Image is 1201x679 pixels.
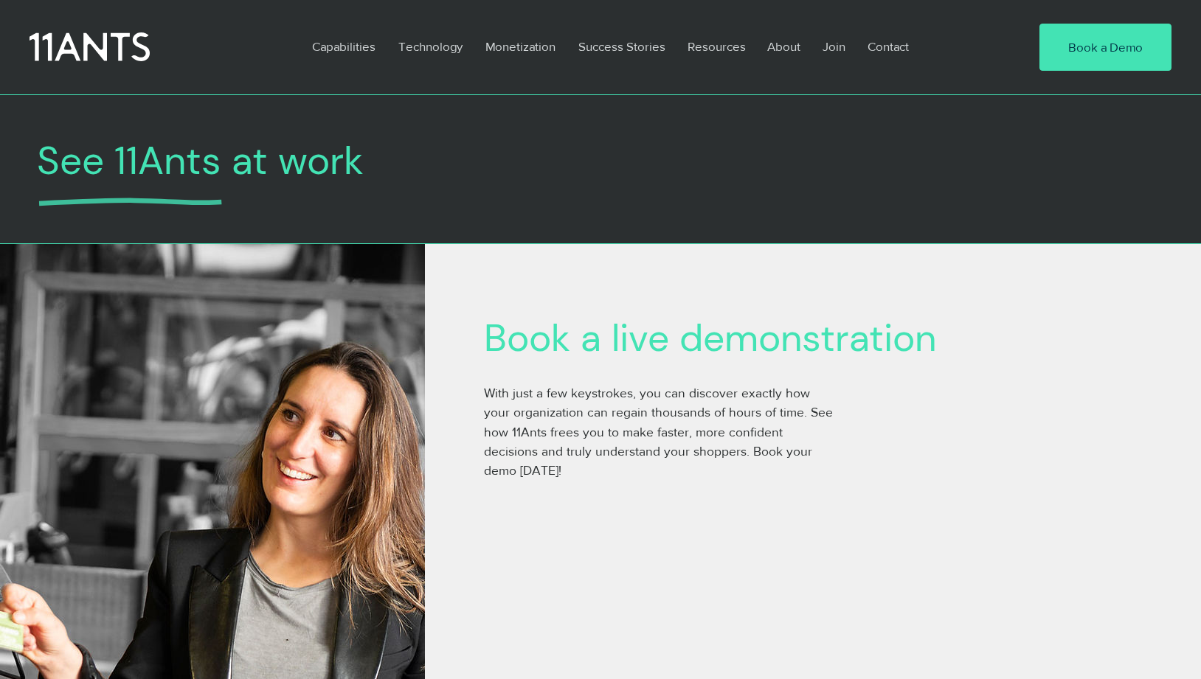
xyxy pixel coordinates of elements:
a: Join [811,29,856,63]
nav: Site [301,29,994,63]
p: Contact [860,29,916,63]
a: About [756,29,811,63]
h2: Book a live demonstration [484,316,956,361]
a: Success Stories [567,29,676,63]
a: Book a Demo [1039,24,1171,71]
p: Resources [680,29,753,63]
a: Resources [676,29,756,63]
p: Join [815,29,853,63]
p: With just a few keystrokes, you can discover exactly how your organization can regain thousands o... [484,383,838,481]
a: Monetization [474,29,567,63]
a: Contact [856,29,921,63]
p: Success Stories [571,29,673,63]
a: Capabilities [301,29,387,63]
a: Technology [387,29,474,63]
p: Capabilities [305,29,383,63]
p: About [760,29,808,63]
p: Technology [391,29,470,63]
span: See 11Ants at work [37,135,364,186]
span: Book a Demo [1068,38,1143,56]
p: Monetization [478,29,563,63]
